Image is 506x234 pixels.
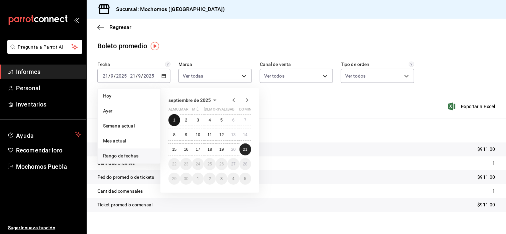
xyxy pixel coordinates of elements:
[232,176,234,181] font: 4
[219,147,224,152] font: 19
[209,118,211,122] abbr: 4 de septiembre de 2025
[207,162,212,166] abbr: 25 de septiembre de 2025
[172,176,176,181] font: 29
[450,103,495,111] button: Exportar a Excel
[16,132,34,139] font: Ayuda
[227,158,239,170] button: 27 de septiembre de 2025
[231,132,235,137] font: 13
[185,118,187,122] abbr: 2 de septiembre de 2025
[116,6,225,12] font: Sucursal: Mochomos ([GEOGRAPHIC_DATA])
[204,114,215,126] button: 4 de septiembre de 2025
[204,173,215,185] button: 2 de octubre de 2025
[103,123,135,128] font: Semana actual
[97,202,152,207] font: Ticket promedio comensal
[183,73,203,79] font: Ver todas
[143,73,155,79] input: ----
[239,107,256,112] font: dominio
[97,174,154,180] font: Pedido promedio de tickets
[493,188,495,194] font: 1
[180,173,192,185] button: 30 de septiembre de 2025
[227,107,234,114] abbr: sábado
[227,173,239,185] button: 4 de octubre de 2025
[243,162,247,166] abbr: 28 de septiembre de 2025
[192,143,204,155] button: 17 de septiembre de 2025
[197,118,199,122] abbr: 3 de septiembre de 2025
[239,143,251,155] button: 21 de septiembre de 2025
[232,118,234,122] font: 6
[204,158,215,170] button: 25 de septiembre de 2025
[16,147,62,154] font: Recomendar loro
[114,73,116,79] font: /
[180,107,188,112] font: mar
[168,158,180,170] button: 22 de septiembre de 2025
[220,176,223,181] abbr: 3 de octubre de 2025
[16,85,40,92] font: Personal
[264,73,285,79] font: Ver todos
[260,62,291,67] font: Canal de venta
[172,162,176,166] font: 22
[103,138,126,143] font: Mes actual
[173,118,175,122] abbr: 1 de septiembre de 2025
[196,147,200,152] abbr: 17 de septiembre de 2025
[192,107,198,112] font: mié
[232,118,234,122] abbr: 6 de septiembre de 2025
[196,132,200,137] abbr: 10 de septiembre de 2025
[220,118,223,122] font: 5
[244,118,246,122] font: 7
[168,96,219,104] button: septiembre de 2025
[239,107,256,114] abbr: domingo
[409,62,414,67] svg: Todas las órdenes contabilizan 1 comensal a excepción de órdenes de mesa con comensales obligator...
[184,176,188,181] abbr: 30 de septiembre de 2025
[231,162,235,166] abbr: 27 de septiembre de 2025
[184,162,188,166] font: 23
[103,93,111,99] font: Hoy
[243,162,247,166] font: 28
[219,162,224,166] abbr: 26 de septiembre de 2025
[180,114,192,126] button: 2 de septiembre de 2025
[168,107,188,112] font: almuerzo
[243,147,247,152] font: 21
[216,173,227,185] button: 3 de octubre de 2025
[184,162,188,166] abbr: 23 de septiembre de 2025
[227,107,234,112] font: sab
[244,118,246,122] abbr: 7 de septiembre de 2025
[196,132,200,137] font: 10
[216,143,227,155] button: 19 de septiembre de 2025
[461,104,495,109] font: Exportar a Excel
[231,162,235,166] font: 27
[204,129,215,141] button: 11 de septiembre de 2025
[478,202,495,207] font: $911.00
[231,147,235,152] abbr: 20 de septiembre de 2025
[168,129,180,141] button: 8 de septiembre de 2025
[227,143,239,155] button: 20 de septiembre de 2025
[478,174,495,180] font: $911.00
[231,147,235,152] font: 20
[196,147,200,152] font: 17
[197,118,199,122] font: 3
[16,163,67,170] font: Mochomos Puebla
[244,176,246,181] abbr: 5 de octubre de 2025
[108,73,110,79] font: /
[180,158,192,170] button: 23 de septiembre de 2025
[7,40,82,54] button: Pregunta a Parrot AI
[207,147,212,152] font: 18
[219,147,224,152] abbr: 19 de septiembre de 2025
[185,132,187,137] font: 9
[216,107,234,114] abbr: viernes
[8,225,55,230] font: Sugerir nueva función
[180,129,192,141] button: 9 de septiembre de 2025
[192,129,204,141] button: 10 de septiembre de 2025
[172,162,176,166] abbr: 22 de septiembre de 2025
[493,160,495,166] font: 1
[97,188,143,194] font: Cantidad comensales
[116,73,127,79] input: ----
[192,107,198,114] abbr: miércoles
[197,176,199,181] abbr: 1 de octubre de 2025
[207,132,212,137] font: 11
[209,118,211,122] font: 4
[231,132,235,137] abbr: 13 de septiembre de 2025
[180,143,192,155] button: 16 de septiembre de 2025
[97,160,135,166] font: Cantidad órdenes
[16,68,40,75] font: Informes
[178,62,192,67] font: Marca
